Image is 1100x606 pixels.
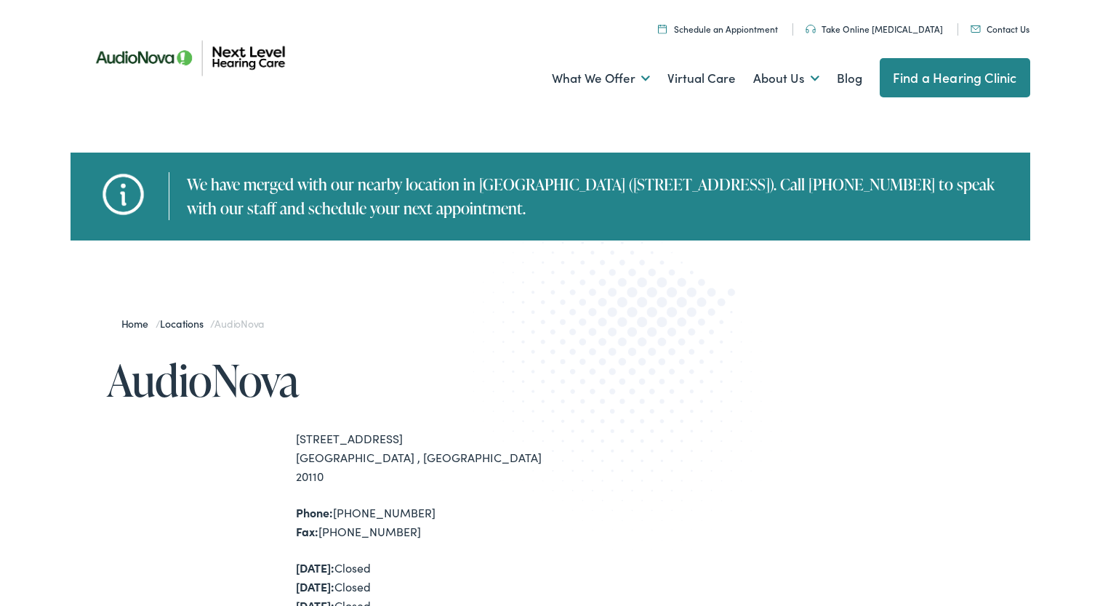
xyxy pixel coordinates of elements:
[296,504,333,520] strong: Phone:
[658,23,778,35] a: Schedule an Appiontment
[658,24,667,33] img: Calendar icon representing the ability to schedule a hearing test or hearing aid appointment at N...
[880,58,1030,97] a: Find a Hearing Clinic
[667,52,736,105] a: Virtual Care
[296,559,334,575] strong: [DATE]:
[837,52,862,105] a: Blog
[296,523,318,539] strong: Fax:
[107,356,550,404] h1: AudioNova
[121,316,156,331] a: Home
[971,25,981,33] img: An icon representing mail communication is presented in a unique teal color.
[552,52,650,105] a: What We Offer
[160,316,210,331] a: Locations
[806,23,943,35] a: Take Online [MEDICAL_DATA]
[296,429,550,485] div: [STREET_ADDRESS] [GEOGRAPHIC_DATA] , [GEOGRAPHIC_DATA] 20110
[296,578,334,594] strong: [DATE]:
[806,25,816,33] img: An icon symbolizing headphones, colored in teal, suggests audio-related services or features.
[971,23,1029,35] a: Contact Us
[96,167,150,222] img: hh-icons.png
[121,316,265,331] span: / /
[296,504,550,541] div: [PHONE_NUMBER] [PHONE_NUMBER]
[214,316,264,331] span: AudioNova
[169,172,1016,220] div: We have merged with our nearby location in [GEOGRAPHIC_DATA] ([STREET_ADDRESS]). Call [PHONE_NUMB...
[753,52,819,105] a: About Us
